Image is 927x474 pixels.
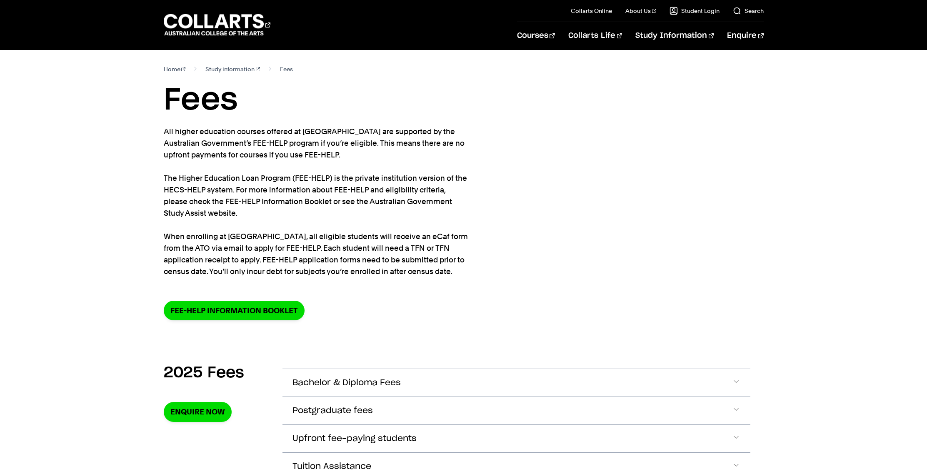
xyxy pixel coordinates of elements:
[164,364,244,382] h2: 2025 Fees
[164,126,468,277] p: All higher education courses offered at [GEOGRAPHIC_DATA] are supported by the Australian Governm...
[733,7,764,15] a: Search
[292,434,417,444] span: Upfront fee-paying students
[282,397,750,424] button: Postgraduate fees
[727,22,763,50] a: Enquire
[625,7,656,15] a: About Us
[164,82,764,119] h1: Fees
[670,7,720,15] a: Student Login
[635,22,714,50] a: Study Information
[164,402,232,422] a: Enquire Now
[517,22,555,50] a: Courses
[280,63,293,75] span: Fees
[292,406,373,416] span: Postgraduate fees
[282,369,750,397] button: Bachelor & Diploma Fees
[571,7,612,15] a: Collarts Online
[164,301,305,320] a: FEE-HELP information booklet
[292,462,371,472] span: Tuition Assistance
[568,22,622,50] a: Collarts Life
[205,63,260,75] a: Study information
[292,378,401,388] span: Bachelor & Diploma Fees
[164,63,186,75] a: Home
[282,425,750,452] button: Upfront fee-paying students
[164,13,270,37] div: Go to homepage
